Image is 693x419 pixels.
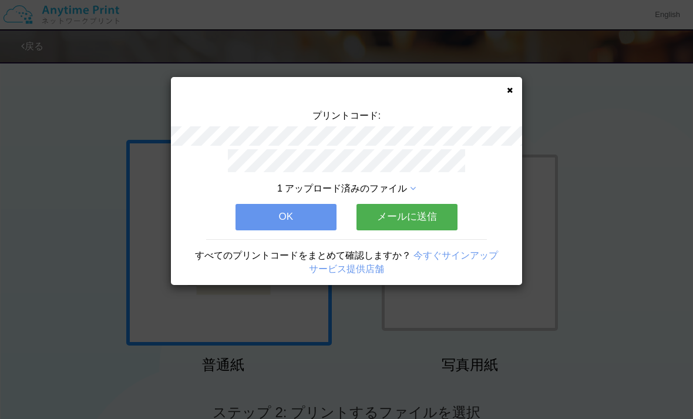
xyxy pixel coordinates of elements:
a: サービス提供店舗 [309,264,384,274]
span: 1 アップロード済みのファイル [277,183,407,193]
span: すべてのプリントコードをまとめて確認しますか？ [195,250,411,260]
button: メールに送信 [356,204,457,230]
button: OK [236,204,337,230]
span: プリントコード: [312,110,381,120]
a: 今すぐサインアップ [413,250,498,260]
